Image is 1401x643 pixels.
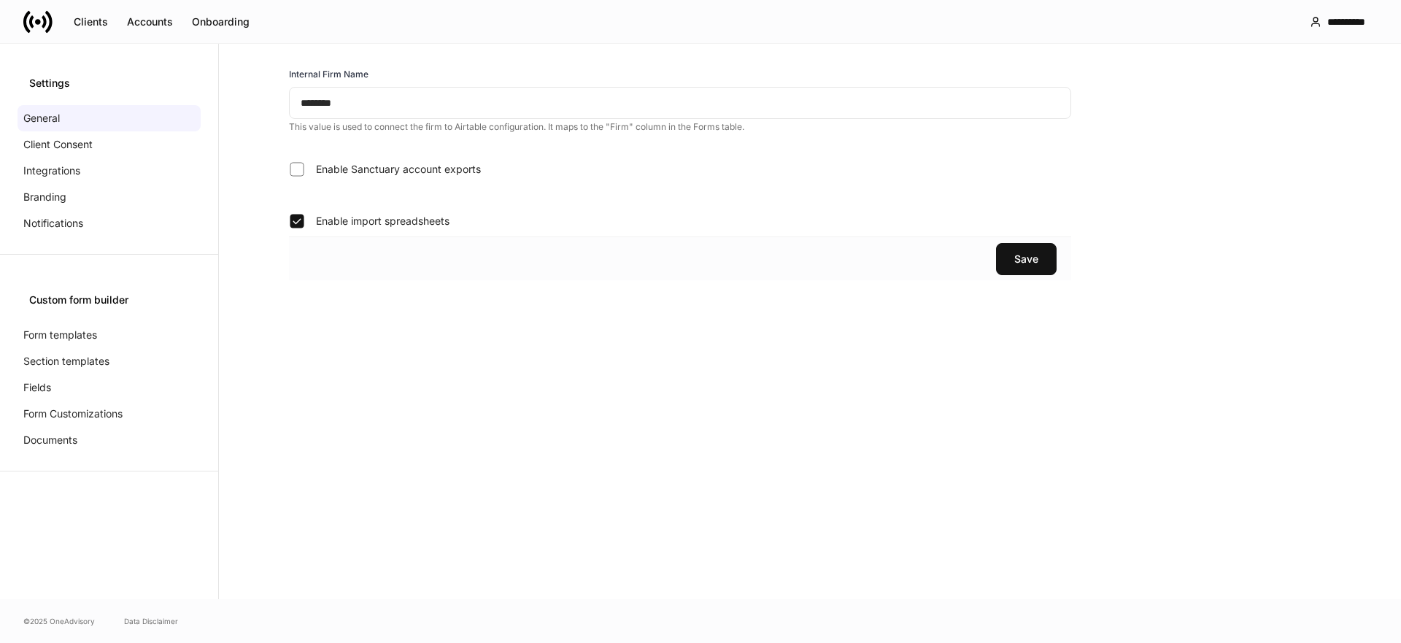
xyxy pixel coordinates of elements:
[23,137,93,152] p: Client Consent
[23,380,51,395] p: Fields
[23,407,123,421] p: Form Customizations
[316,162,481,177] span: Enable Sanctuary account exports
[18,401,201,427] a: Form Customizations
[23,111,60,126] p: General
[996,243,1057,275] button: Save
[23,615,95,627] span: © 2025 OneAdvisory
[74,17,108,27] div: Clients
[23,354,109,369] p: Section templates
[29,76,189,91] div: Settings
[23,433,77,447] p: Documents
[316,214,449,228] span: Enable import spreadsheets
[192,17,250,27] div: Onboarding
[1014,254,1038,264] div: Save
[18,322,201,348] a: Form templates
[289,67,368,81] h6: Internal Firm Name
[124,615,178,627] a: Data Disclaimer
[18,131,201,158] a: Client Consent
[23,216,83,231] p: Notifications
[182,10,259,34] button: Onboarding
[18,184,201,210] a: Branding
[127,17,173,27] div: Accounts
[18,210,201,236] a: Notifications
[23,190,66,204] p: Branding
[64,10,117,34] button: Clients
[18,348,201,374] a: Section templates
[18,158,201,184] a: Integrations
[18,374,201,401] a: Fields
[23,163,80,178] p: Integrations
[289,121,1071,133] p: This value is used to connect the firm to Airtable configuration. It maps to the "Firm" column in...
[117,10,182,34] button: Accounts
[18,105,201,131] a: General
[29,293,189,307] div: Custom form builder
[23,328,97,342] p: Form templates
[18,427,201,453] a: Documents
